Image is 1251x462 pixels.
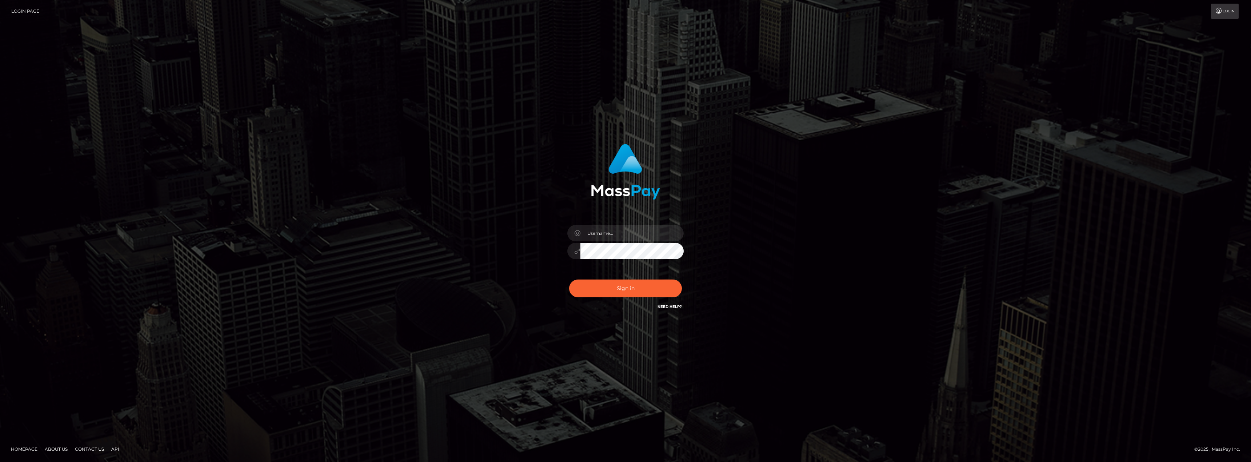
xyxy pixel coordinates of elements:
[1194,445,1246,453] div: © 2025 , MassPay Inc.
[72,443,107,455] a: Contact Us
[108,443,122,455] a: API
[658,304,682,309] a: Need Help?
[1211,4,1239,19] a: Login
[8,443,40,455] a: Homepage
[569,280,682,297] button: Sign in
[42,443,71,455] a: About Us
[11,4,39,19] a: Login Page
[580,225,684,241] input: Username...
[591,144,660,200] img: MassPay Login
